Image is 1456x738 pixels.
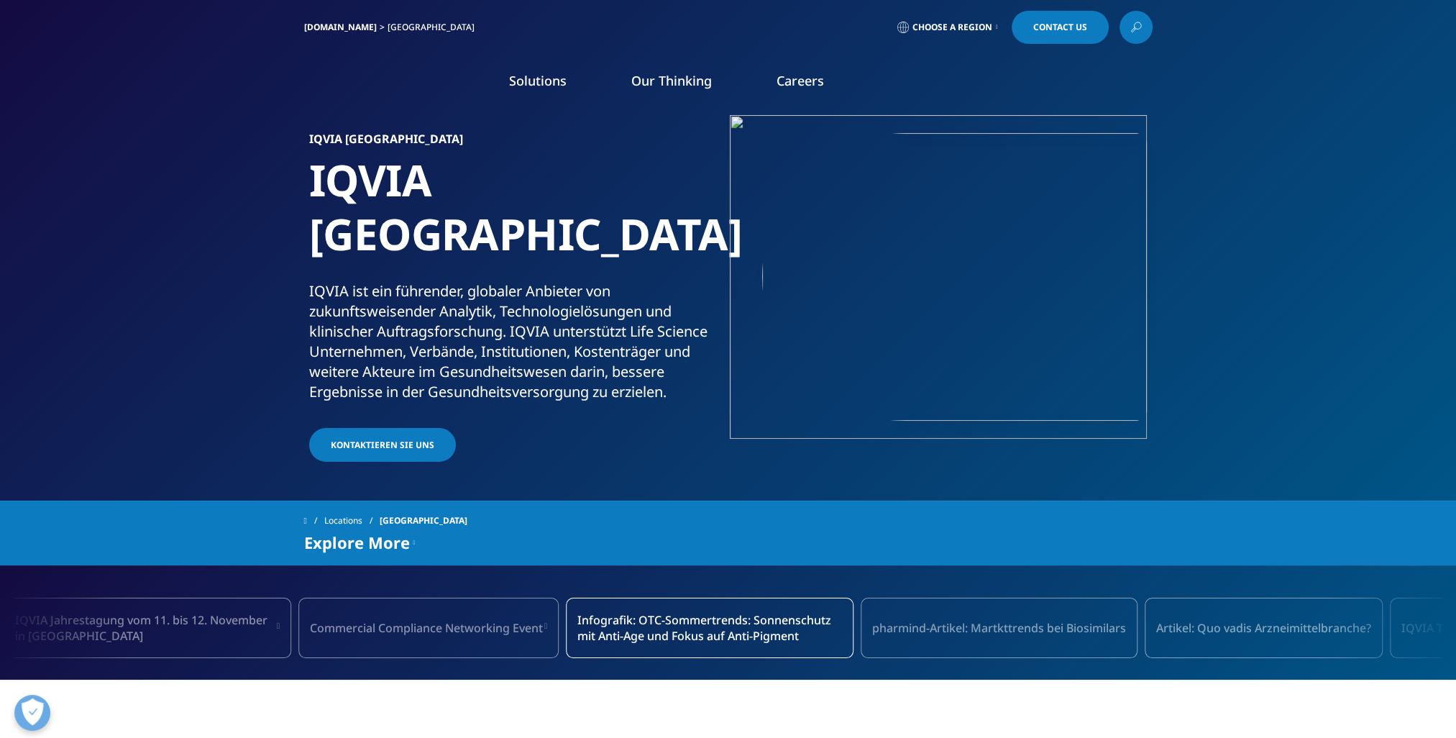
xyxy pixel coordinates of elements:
[388,22,480,33] div: [GEOGRAPHIC_DATA]
[777,72,824,89] a: Careers
[304,534,410,551] span: Explore More
[14,695,50,731] button: Präferenzen öffnen
[4,598,291,658] a: IQVIA Jahrestagung vom 11. bis 12. November in [GEOGRAPHIC_DATA]
[310,620,543,636] span: Commercial Compliance Networking Event
[872,620,1126,636] span: pharmind-Artikel: Martkttrends bei Biosimilars
[861,598,1137,658] div: 4 / 16
[861,598,1137,658] a: pharmind-Artikel: Martkttrends bei Biosimilars
[1145,598,1383,658] div: 5 / 16
[309,133,723,153] h6: IQVIA [GEOGRAPHIC_DATA]
[15,612,275,644] span: IQVIA Jahrestagung vom 11. bis 12. November in [GEOGRAPHIC_DATA]
[577,612,842,644] span: Infografik: OTC-Sommertrends: Sonnenschutz mit Anti-Age und Fokus auf Anti-Pigment
[631,72,712,89] a: Our Thinking
[1012,11,1109,44] a: Contact Us
[762,133,1147,421] img: 877_businesswoman-leading-meeting.jpg
[1156,620,1371,636] span: Artikel: Quo vadis Arzneimittelbranche?
[1145,598,1383,658] a: Artikel: Quo vadis Arzneimittelbranche?
[309,153,723,281] h1: IQVIA [GEOGRAPHIC_DATA]
[309,281,723,402] div: IQVIA ist ein führender, globaler Anbieter von zukunftsweisender Analytik, Technologielösungen un...
[298,598,559,658] div: 2 / 16
[380,508,467,534] span: [GEOGRAPHIC_DATA]
[509,72,567,89] a: Solutions
[1033,23,1087,32] span: Contact Us
[4,598,291,658] div: 1 / 16
[298,598,559,658] a: Commercial Compliance Networking Event
[304,21,377,33] a: [DOMAIN_NAME]
[309,428,456,462] a: Kontaktieren Sie uns
[912,22,992,33] span: Choose a Region
[331,439,434,451] span: Kontaktieren Sie uns
[566,598,853,658] div: 3 / 16
[425,50,1153,118] nav: Primary
[566,598,853,658] a: Infografik: OTC-Sommertrends: Sonnenschutz mit Anti-Age und Fokus auf Anti-Pigment
[324,508,380,534] a: Locations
